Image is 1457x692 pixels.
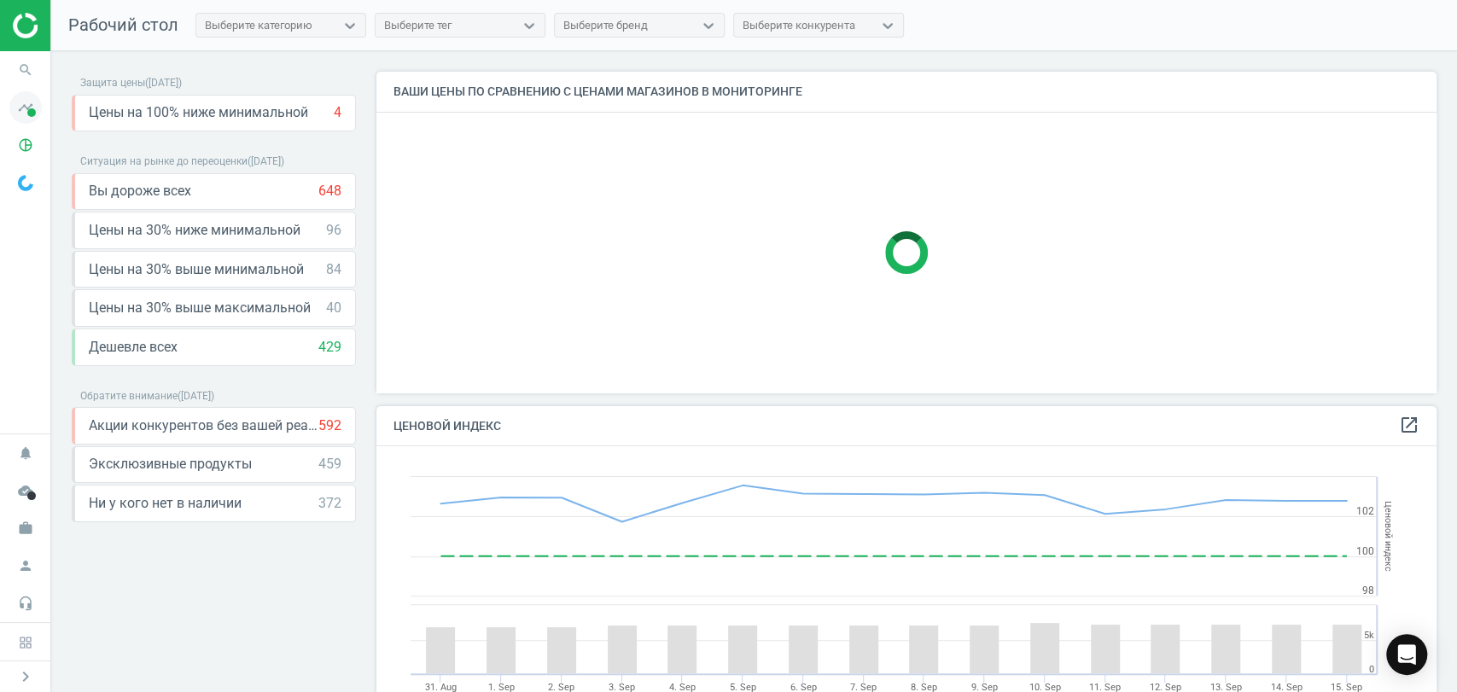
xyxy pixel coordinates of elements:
span: Эксклюзивные продукты [89,455,252,474]
text: 0 [1369,664,1374,675]
span: ( [DATE] ) [145,77,182,89]
span: Вы дороже всех [89,182,191,201]
div: 84 [326,260,341,279]
i: chevron_right [15,666,36,687]
span: Ни у кого нет в наличии [89,494,242,513]
tspan: Ценовой индекс [1383,501,1394,572]
i: search [9,54,42,86]
text: 102 [1356,505,1374,517]
div: Выберите тег [384,18,452,33]
div: Open Intercom Messenger [1386,634,1427,675]
span: Рабочий стол [68,15,178,35]
div: 429 [318,338,341,357]
img: ajHJNr6hYgQAAAAASUVORK5CYII= [13,13,134,38]
i: person [9,550,42,582]
text: 98 [1362,584,1374,596]
i: work [9,512,42,544]
h4: Ваши цены по сравнению с ценами магазинов в мониторинге [376,72,1437,112]
span: Защита цены [80,77,145,89]
div: 40 [326,299,341,317]
img: wGWNvw8QSZomAAAAABJRU5ErkJggg== [18,175,33,191]
i: timeline [9,91,42,124]
text: 5k [1364,630,1374,641]
i: open_in_new [1399,415,1419,435]
text: 100 [1356,545,1374,557]
div: 592 [318,416,341,435]
button: chevron_right [4,666,47,688]
span: Обратите внимание [80,390,178,402]
div: 96 [326,221,341,240]
div: Выберите бренд [563,18,648,33]
div: 648 [318,182,341,201]
span: ( [DATE] ) [178,390,214,402]
div: 459 [318,455,341,474]
span: Дешевле всех [89,338,178,357]
h4: Ценовой индекс [376,406,1437,446]
div: 372 [318,494,341,513]
span: Цены на 100% ниже минимальной [89,103,308,122]
span: Цены на 30% выше минимальной [89,260,304,279]
span: Акции конкурентов без вашей реакции [89,416,318,435]
span: ( [DATE] ) [248,155,284,167]
i: cloud_done [9,474,42,507]
i: headset_mic [9,587,42,619]
span: Ситуация на рынке до переоценки [80,155,248,167]
div: 4 [334,103,341,122]
i: notifications [9,437,42,469]
a: open_in_new [1399,415,1419,437]
div: Выберите конкурента [743,18,855,33]
span: Цены на 30% ниже минимальной [89,221,300,240]
div: Выберите категорию [205,18,312,33]
span: Цены на 30% выше максимальной [89,299,311,317]
i: pie_chart_outlined [9,129,42,161]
